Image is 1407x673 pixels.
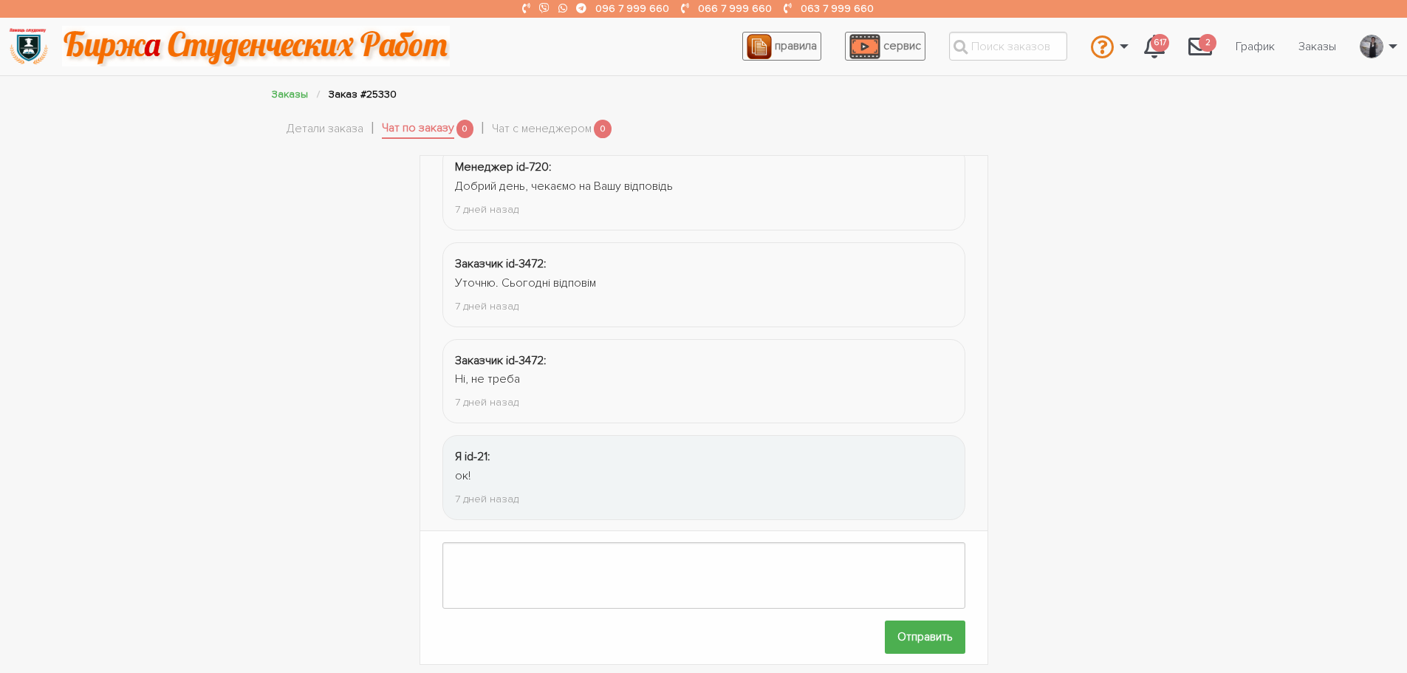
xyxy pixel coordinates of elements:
[1360,35,1383,58] img: 20171208_160937.jpg
[845,32,925,61] a: сервис
[329,86,397,103] li: Заказ #25330
[8,26,49,66] img: logo-135dea9cf721667cc4ddb0c1795e3ba8b7f362e3d0c04e2cc90b931989920324.png
[455,394,953,411] div: 7 дней назад
[883,38,921,53] span: сервис
[849,34,880,59] img: play_icon-49f7f135c9dc9a03216cfdbccbe1e3994649169d890fb554cedf0eac35a01ba8.png
[456,120,474,138] span: 0
[455,449,490,464] strong: Я id-21:
[455,298,953,315] div: 7 дней назад
[455,256,547,271] strong: Заказчик id-3472:
[747,34,772,59] img: agreement_icon-feca34a61ba7f3d1581b08bc946b2ec1ccb426f67415f344566775c155b7f62c.png
[595,2,669,15] a: 096 7 999 660
[62,26,450,66] img: motto-2ce64da2796df845c65ce8f9480b9c9d679903764b3ca6da4b6de107518df0fe.gif
[1199,34,1216,52] span: 2
[1132,27,1177,66] a: 617
[775,38,817,53] span: правила
[382,119,454,140] a: Чат по заказу
[1287,33,1348,61] a: Заказы
[594,120,612,138] span: 0
[455,160,552,174] strong: Менеджер id-720:
[455,370,953,389] div: Ні, не треба
[885,621,965,654] input: Отправить
[455,274,953,293] div: Уточню. Сьогодні відповім
[801,2,874,15] a: 063 7 999 660
[455,201,953,218] div: 7 дней назад
[742,32,821,61] a: правила
[272,88,308,100] a: Заказы
[949,32,1067,61] input: Поиск заказов
[455,353,547,368] strong: Заказчик id-3472:
[698,2,772,15] a: 066 7 999 660
[1177,27,1224,66] a: 2
[492,120,592,139] a: Чат с менеджером
[1224,33,1287,61] a: График
[455,467,953,486] div: ок!
[455,177,953,197] div: Добрий день, чекаємо на Вашу відповідь
[455,491,953,508] div: 7 дней назад
[287,120,363,139] a: Детали заказа
[1151,34,1169,52] span: 617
